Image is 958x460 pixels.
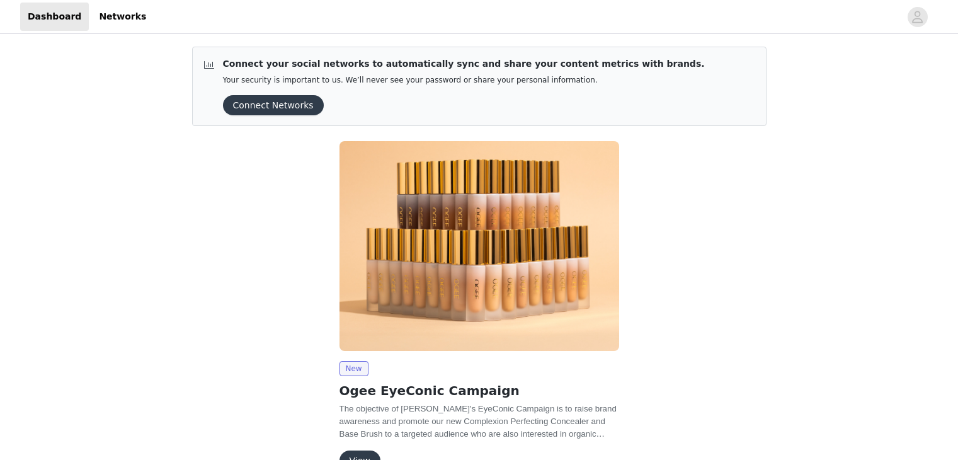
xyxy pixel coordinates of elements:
a: Dashboard [20,3,89,31]
span: New [339,361,368,376]
p: Connect your social networks to automatically sync and share your content metrics with brands. [223,57,705,71]
a: Networks [91,3,154,31]
div: avatar [911,7,923,27]
img: Ogee [339,141,619,351]
button: Connect Networks [223,95,324,115]
p: Your security is important to us. We’ll never see your password or share your personal information. [223,76,705,85]
h2: Ogee EyeConic Campaign [339,381,619,400]
span: The objective of [PERSON_NAME]'s EyeConic Campaign is to raise brand awareness and promote our ne... [339,404,617,451]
